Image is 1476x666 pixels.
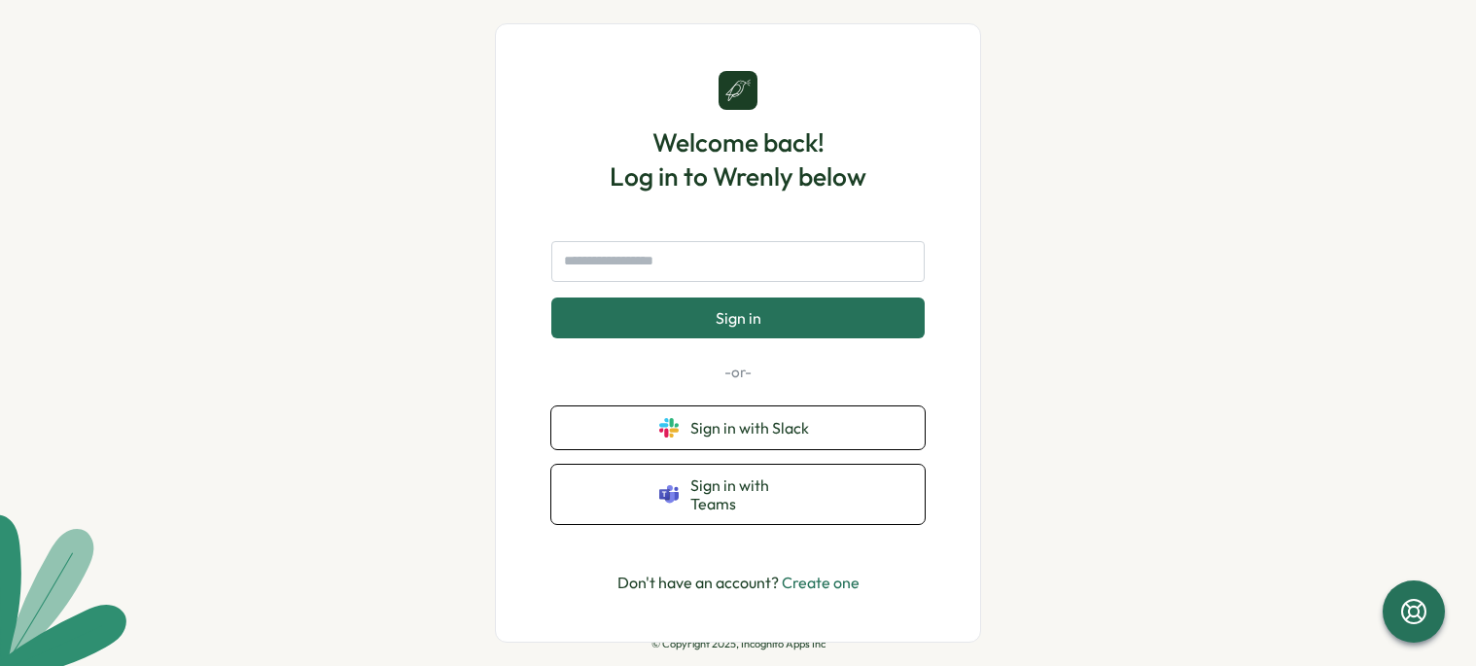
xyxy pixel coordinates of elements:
p: -or- [551,362,925,383]
button: Sign in with Slack [551,406,925,449]
button: Sign in [551,298,925,338]
span: Sign in with Slack [690,419,817,437]
span: Sign in [716,309,761,327]
h1: Welcome back! Log in to Wrenly below [610,125,866,193]
a: Create one [782,573,860,592]
span: Sign in with Teams [690,476,817,512]
p: Don't have an account? [617,571,860,595]
p: © Copyright 2025, Incognito Apps Inc [651,638,826,650]
button: Sign in with Teams [551,465,925,524]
